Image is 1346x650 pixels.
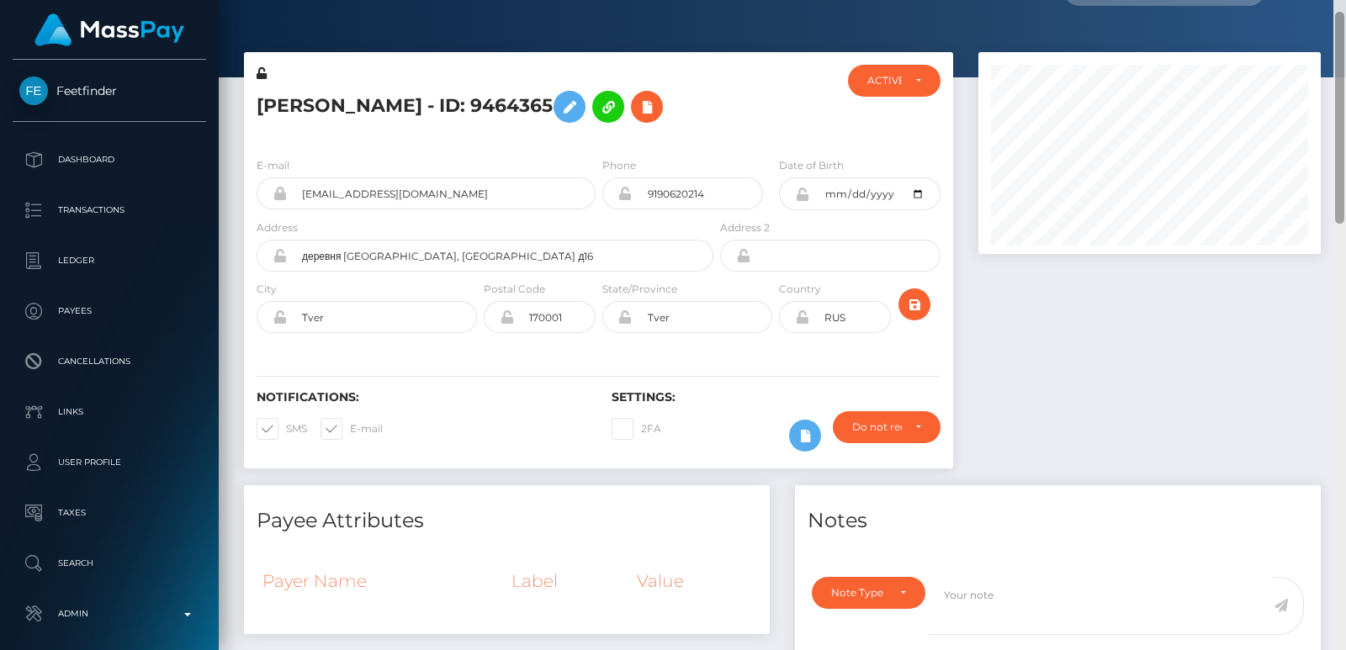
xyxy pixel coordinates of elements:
[867,74,903,87] div: ACTIVE
[13,492,206,534] a: Taxes
[602,158,636,173] label: Phone
[13,341,206,383] a: Cancellations
[484,282,545,297] label: Postal Code
[19,248,199,273] p: Ledger
[779,282,821,297] label: Country
[257,558,506,604] th: Payer Name
[808,506,1308,536] h4: Notes
[257,158,289,173] label: E-mail
[13,391,206,433] a: Links
[13,83,206,98] span: Feetfinder
[13,240,206,282] a: Ledger
[13,189,206,231] a: Transactions
[257,282,277,297] label: City
[631,558,757,604] th: Value
[257,220,298,235] label: Address
[19,77,48,105] img: Feetfinder
[19,601,199,626] p: Admin
[34,13,184,46] img: MassPay Logo
[602,282,677,297] label: State/Province
[321,418,383,440] label: E-mail
[13,139,206,181] a: Dashboard
[506,558,630,604] th: Label
[833,411,941,443] button: Do not require
[720,220,770,235] label: Address 2
[19,450,199,475] p: User Profile
[257,390,586,404] h6: Notifications:
[19,198,199,223] p: Transactions
[812,577,925,609] button: Note Type
[19,500,199,526] p: Taxes
[13,542,206,584] a: Search
[257,506,757,536] h4: Payee Attributes
[13,441,206,484] a: User Profile
[19,399,199,425] p: Links
[848,65,941,97] button: ACTIVE
[612,418,661,440] label: 2FA
[852,420,902,434] div: Do not require
[19,299,199,324] p: Payees
[779,158,844,173] label: Date of Birth
[19,349,199,374] p: Cancellations
[19,551,199,576] p: Search
[257,82,704,131] h5: [PERSON_NAME] - ID: 9464365
[13,290,206,332] a: Payees
[831,586,887,600] div: Note Type
[612,390,941,404] h6: Settings:
[13,593,206,635] a: Admin
[19,147,199,172] p: Dashboard
[257,418,307,440] label: SMS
